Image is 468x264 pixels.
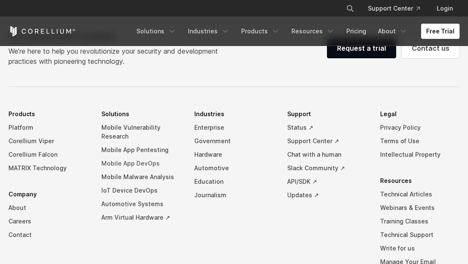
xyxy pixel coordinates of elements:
a: Solutions [131,24,181,39]
a: Technical Articles [380,188,460,201]
a: Mobile App DevOps [101,157,181,170]
a: Request a trial [327,38,396,58]
a: Corellium Falcon [8,148,88,161]
a: Training Classes [380,215,460,228]
a: Support Center ↗ [287,134,367,148]
a: Free Trial [421,24,460,39]
a: Status ↗ [287,121,367,134]
a: Updates ↗ [287,188,367,202]
a: Slack Community ↗ [287,161,367,175]
div: Navigation Menu [131,24,460,39]
a: Pricing [341,24,371,39]
a: Government [194,134,274,148]
a: Arm Virtual Hardware ↗ [101,211,181,224]
a: Mobile App Pentesting [101,143,181,157]
a: Contact us [402,38,460,58]
a: Journalism [194,188,274,202]
a: Contact [8,228,88,242]
button: Search [343,1,358,16]
a: About [8,201,88,215]
a: About [373,24,413,39]
a: Mobile Malware Analysis [101,170,181,184]
a: Enterprise [194,121,274,134]
a: Terms of Use [380,134,460,148]
a: Corellium Home [8,26,76,36]
a: Technical Support [380,228,460,242]
a: MATRIX Technology [8,161,88,175]
a: Privacy Policy [380,121,460,134]
a: Mobile Vulnerability Research [101,121,181,143]
a: Products [236,24,285,39]
a: IoT Device DevOps [101,184,181,197]
a: Corellium Viper [8,134,88,148]
a: Education [194,175,274,188]
a: Hardware [194,148,274,161]
a: Automotive [194,161,274,175]
a: Support Center [361,1,427,16]
a: Intellectual Property [380,148,460,161]
a: Platform [8,121,88,134]
a: Login [430,1,460,16]
a: Industries [183,24,234,39]
a: Resources [286,24,340,39]
p: We’re here to help you revolutionize your security and development practices with pioneering tech... [8,46,225,66]
a: Automotive Systems [101,197,181,211]
div: Navigation Menu [336,1,460,16]
a: Write for us [380,242,460,255]
a: Chat with a human [287,148,367,161]
a: Webinars & Events [380,201,460,215]
a: API/SDK ↗ [287,175,367,188]
a: Careers [8,215,88,228]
